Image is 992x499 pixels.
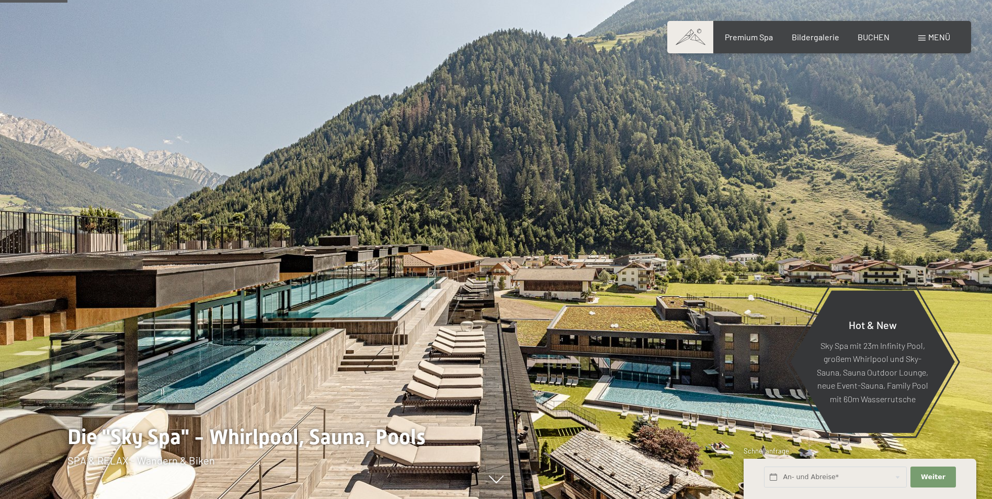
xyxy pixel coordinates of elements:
[910,467,955,488] button: Weiter
[858,32,890,42] a: BUCHEN
[744,447,789,455] span: Schnellanfrage
[921,472,945,482] span: Weiter
[790,290,955,434] a: Hot & New Sky Spa mit 23m Infinity Pool, großem Whirlpool und Sky-Sauna, Sauna Outdoor Lounge, ne...
[792,32,839,42] a: Bildergalerie
[849,318,897,331] span: Hot & New
[816,338,929,405] p: Sky Spa mit 23m Infinity Pool, großem Whirlpool und Sky-Sauna, Sauna Outdoor Lounge, neue Event-S...
[928,32,950,42] span: Menü
[725,32,773,42] a: Premium Spa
